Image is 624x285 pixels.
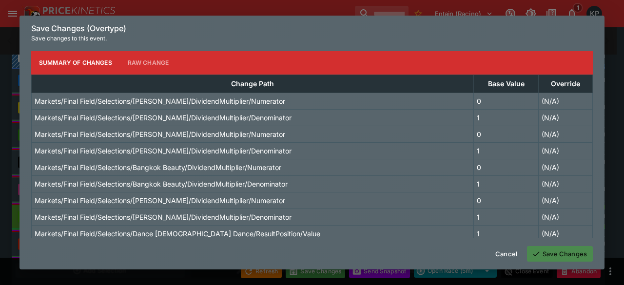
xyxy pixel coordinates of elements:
[32,75,474,93] th: Change Path
[539,75,593,93] th: Override
[539,225,593,242] td: (N/A)
[539,175,593,192] td: (N/A)
[31,51,120,75] button: Summary of Changes
[35,96,285,106] p: Markets/Final Field/Selections/[PERSON_NAME]/DividendMultiplier/Numerator
[527,246,593,262] button: Save Changes
[35,113,292,123] p: Markets/Final Field/Selections/[PERSON_NAME]/DividendMultiplier/Denominator
[539,93,593,109] td: (N/A)
[35,195,285,206] p: Markets/Final Field/Selections/[PERSON_NAME]/DividendMultiplier/Numerator
[539,142,593,159] td: (N/A)
[474,192,539,209] td: 0
[474,159,539,175] td: 0
[474,175,539,192] td: 1
[474,225,539,242] td: 1
[474,126,539,142] td: 0
[31,23,593,34] h6: Save Changes (Overtype)
[474,209,539,225] td: 1
[539,109,593,126] td: (N/A)
[31,34,593,43] p: Save changes to this event.
[489,246,523,262] button: Cancel
[474,75,539,93] th: Base Value
[539,209,593,225] td: (N/A)
[35,179,288,189] p: Markets/Final Field/Selections/Bangkok Beauty/DividendMultiplier/Denominator
[35,129,285,139] p: Markets/Final Field/Selections/[PERSON_NAME]/DividendMultiplier/Numerator
[35,162,281,172] p: Markets/Final Field/Selections/Bangkok Beauty/DividendMultiplier/Numerator
[35,212,292,222] p: Markets/Final Field/Selections/[PERSON_NAME]/DividendMultiplier/Denominator
[474,142,539,159] td: 1
[474,109,539,126] td: 1
[539,126,593,142] td: (N/A)
[539,159,593,175] td: (N/A)
[35,228,320,239] p: Markets/Final Field/Selections/Dance [DEMOGRAPHIC_DATA] Dance/ResultPosition/Value
[35,146,292,156] p: Markets/Final Field/Selections/[PERSON_NAME]/DividendMultiplier/Denominator
[120,51,177,75] button: Raw Change
[474,93,539,109] td: 0
[539,192,593,209] td: (N/A)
